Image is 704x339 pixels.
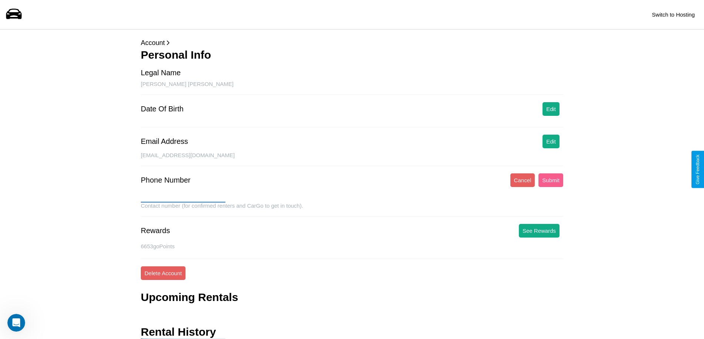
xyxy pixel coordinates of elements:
div: Phone Number [141,176,191,184]
h3: Upcoming Rentals [141,291,238,304]
div: Give Feedback [695,155,700,184]
div: Rewards [141,226,170,235]
h3: Rental History [141,326,216,338]
button: Edit [543,102,560,116]
div: Email Address [141,137,188,146]
div: Contact number (for confirmed renters and CarGo to get in touch). [141,203,563,217]
h3: Personal Info [141,49,563,61]
p: Account [141,37,563,49]
button: Switch to Hosting [648,8,698,21]
div: [EMAIL_ADDRESS][DOMAIN_NAME] [141,152,563,166]
div: [PERSON_NAME] [PERSON_NAME] [141,81,563,95]
div: Date Of Birth [141,105,184,113]
button: Submit [538,173,563,187]
button: Cancel [510,173,535,187]
iframe: Intercom live chat [7,314,25,332]
p: 6653 goPoints [141,241,563,251]
button: Edit [543,135,560,148]
button: Delete Account [141,266,186,280]
div: Legal Name [141,69,181,77]
button: See Rewards [519,224,560,238]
